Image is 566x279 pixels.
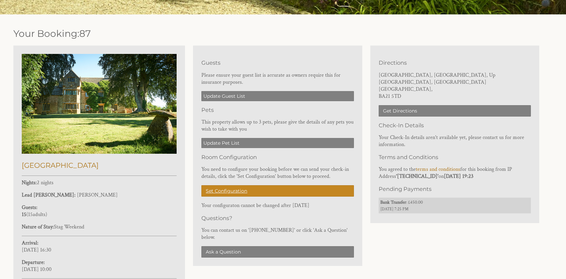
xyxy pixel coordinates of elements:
[201,72,354,86] p: Please ensure your guest list is accurate as owners require this for insurance purposes.
[22,179,177,186] p: 2 nights
[396,173,439,180] strong: '[TECHNICAL_ID]'
[201,185,354,197] a: Set Configuration
[201,202,354,209] p: Your configuraton cannot be changed after [DATE]
[379,59,531,66] h3: Directions
[22,149,177,169] a: [GEOGRAPHIC_DATA]
[13,28,79,39] a: Your Booking:
[77,192,118,199] span: [PERSON_NAME]
[43,211,45,218] span: s
[22,161,177,169] h2: [GEOGRAPHIC_DATA]
[22,211,26,218] strong: 15
[22,239,177,254] p: [DATE] 16:30
[201,138,354,148] a: Update Pet List
[379,198,531,213] li: : £450.00
[201,227,354,241] p: You can contact us on '[PHONE_NUMBER]' or click 'Ask a Question' below.
[13,28,545,39] h1: 87
[22,54,177,154] img: An image of 'Primrose Manor'
[379,166,531,180] p: You agreed to the for this booking from IP Address on
[22,211,47,218] span: ( )
[22,204,37,211] strong: Guests:
[201,215,354,221] h3: Questions?
[22,223,54,230] strong: Nature of Stay:
[22,179,37,186] strong: Nights:
[201,246,354,258] a: Ask a Question
[380,199,406,205] strong: Bank Transfer
[22,259,45,266] strong: Departure:
[379,122,531,129] h3: Check-In Details
[28,211,33,218] span: 15
[22,223,177,230] p: Stag Weekend
[22,259,177,273] p: [DATE] 10:00
[379,154,531,160] h3: Terms and Conditions
[379,72,531,100] p: [GEOGRAPHIC_DATA], [GEOGRAPHIC_DATA], Up [GEOGRAPHIC_DATA], [GEOGRAPHIC_DATA] [GEOGRAPHIC_DATA], ...
[201,59,354,66] h3: Guests
[201,119,354,133] p: This property allows up to 3 pets, please give the details of any pets you wish to take with you
[444,173,473,180] strong: [DATE] 19:23
[379,105,531,117] a: Get Directions
[201,91,354,101] a: Update Guest List
[22,192,76,199] strong: Lead [PERSON_NAME]:
[416,166,460,173] a: terms and conditions
[201,166,354,180] p: You need to configure your booking before we can send your check-in details, click the 'Set Confi...
[28,211,45,218] span: adult
[380,206,529,212] span: [DATE] 7:25 PM
[201,107,354,113] h3: Pets
[379,186,531,192] h3: Pending Payments
[22,239,38,247] strong: Arrival:
[201,154,354,160] h3: Room Configuration
[379,134,531,148] p: Your Check-In details aren't available yet, please contact us for more information.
